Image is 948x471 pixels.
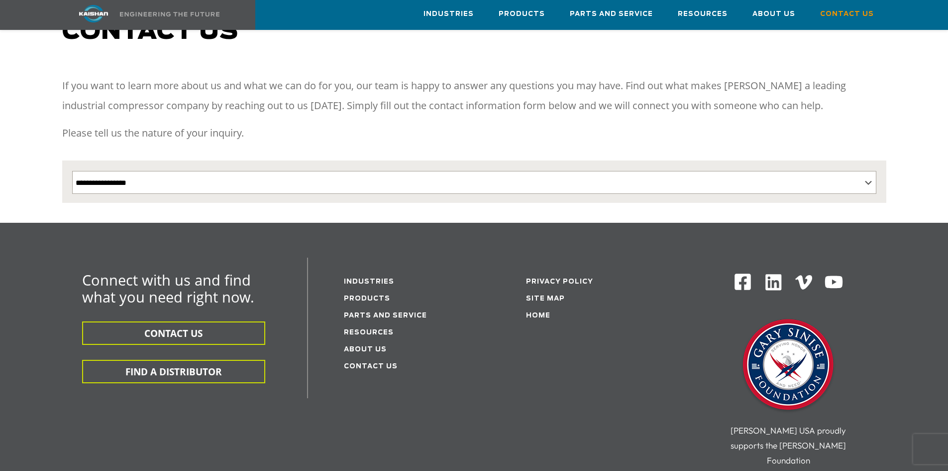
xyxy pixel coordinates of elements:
[344,329,394,336] a: Resources
[570,8,653,20] span: Parts and Service
[764,273,783,292] img: Linkedin
[120,12,219,16] img: Engineering the future
[62,20,238,44] span: Contact us
[752,8,795,20] span: About Us
[824,273,843,292] img: Youtube
[795,275,812,290] img: Vimeo
[678,8,728,20] span: Resources
[526,296,565,302] a: Site Map
[82,360,265,383] button: FIND A DISTRIBUTOR
[82,321,265,345] button: CONTACT US
[570,0,653,27] a: Parts and Service
[678,0,728,27] a: Resources
[62,123,886,143] p: Please tell us the nature of your inquiry.
[820,0,874,27] a: Contact Us
[752,0,795,27] a: About Us
[344,313,427,319] a: Parts and service
[820,8,874,20] span: Contact Us
[344,279,394,285] a: Industries
[526,279,593,285] a: Privacy Policy
[423,8,474,20] span: Industries
[499,8,545,20] span: Products
[82,270,254,307] span: Connect with us and find what you need right now.
[56,5,131,22] img: kaishan logo
[734,273,752,291] img: Facebook
[423,0,474,27] a: Industries
[499,0,545,27] a: Products
[731,425,846,466] span: [PERSON_NAME] USA proudly supports the [PERSON_NAME] Foundation
[344,346,387,353] a: About Us
[344,296,390,302] a: Products
[344,363,398,370] a: Contact Us
[738,316,838,416] img: Gary Sinise Foundation
[62,76,886,116] p: If you want to learn more about us and what we can do for you, our team is happy to answer any qu...
[526,313,550,319] a: Home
